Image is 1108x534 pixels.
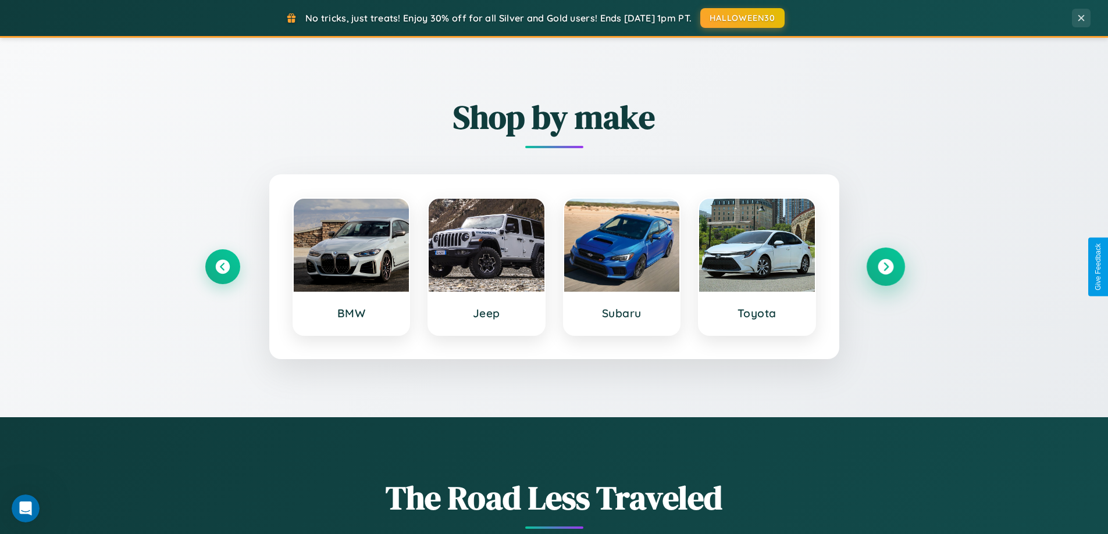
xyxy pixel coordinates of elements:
span: No tricks, just treats! Enjoy 30% off for all Silver and Gold users! Ends [DATE] 1pm PT. [305,12,692,24]
h1: The Road Less Traveled [205,475,903,520]
h3: Toyota [711,306,803,320]
iframe: Intercom live chat [12,494,40,522]
div: Give Feedback [1094,243,1102,291]
h3: Jeep [440,306,533,320]
h2: Shop by make [205,95,903,139]
h3: Subaru [576,306,668,320]
h3: BMW [305,306,398,320]
button: HALLOWEEN30 [700,8,785,28]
